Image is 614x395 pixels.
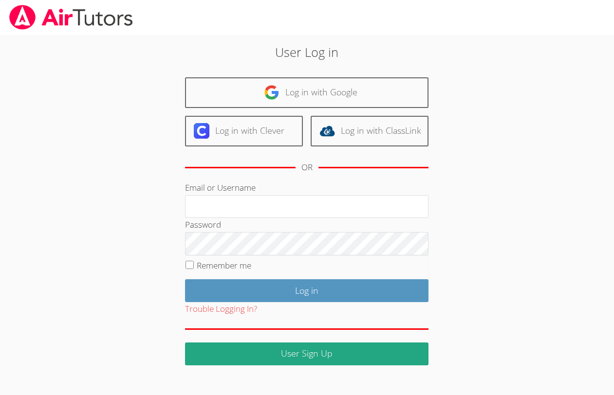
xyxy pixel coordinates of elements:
button: Trouble Logging In? [185,302,257,316]
input: Log in [185,279,428,302]
h2: User Log in [141,43,473,61]
a: Log in with Clever [185,116,303,146]
a: Log in with ClassLink [311,116,428,146]
img: clever-logo-6eab21bc6e7a338710f1a6ff85c0baf02591cd810cc4098c63d3a4b26e2feb20.svg [194,123,209,139]
label: Email or Username [185,182,256,193]
a: User Sign Up [185,342,428,365]
a: Log in with Google [185,77,428,108]
label: Password [185,219,221,230]
div: OR [301,161,313,175]
img: google-logo-50288ca7cdecda66e5e0955fdab243c47b7ad437acaf1139b6f446037453330a.svg [264,85,279,100]
img: classlink-logo-d6bb404cc1216ec64c9a2012d9dc4662098be43eaf13dc465df04b49fa7ab582.svg [319,123,335,139]
label: Remember me [197,260,251,271]
img: airtutors_banner-c4298cdbf04f3fff15de1276eac7730deb9818008684d7c2e4769d2f7ddbe033.png [8,5,134,30]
